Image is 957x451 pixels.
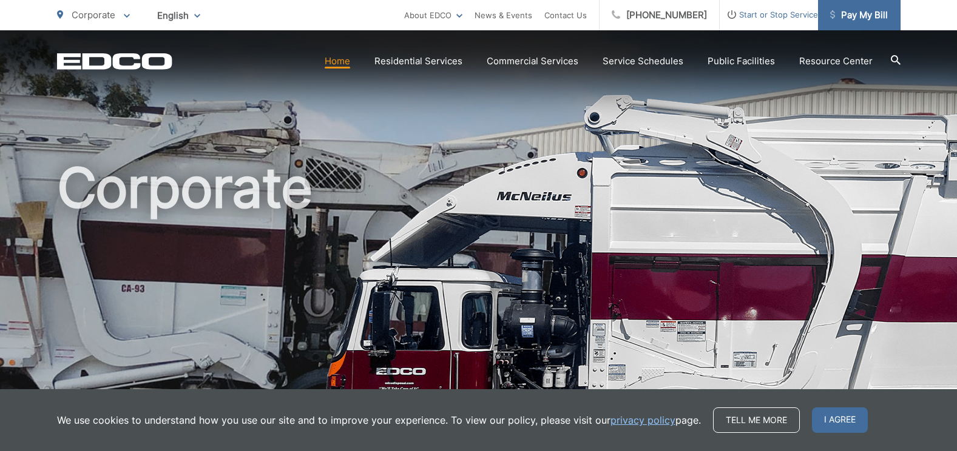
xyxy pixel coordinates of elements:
[57,413,701,427] p: We use cookies to understand how you use our site and to improve your experience. To view our pol...
[475,8,532,22] a: News & Events
[325,54,350,68] a: Home
[404,8,462,22] a: About EDCO
[57,53,172,70] a: EDCD logo. Return to the homepage.
[830,8,888,22] span: Pay My Bill
[812,407,868,433] span: I agree
[610,413,675,427] a: privacy policy
[148,5,209,26] span: English
[799,54,873,68] a: Resource Center
[603,54,683,68] a: Service Schedules
[374,54,462,68] a: Residential Services
[713,407,800,433] a: Tell me more
[544,8,587,22] a: Contact Us
[72,9,115,21] span: Corporate
[708,54,775,68] a: Public Facilities
[487,54,578,68] a: Commercial Services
